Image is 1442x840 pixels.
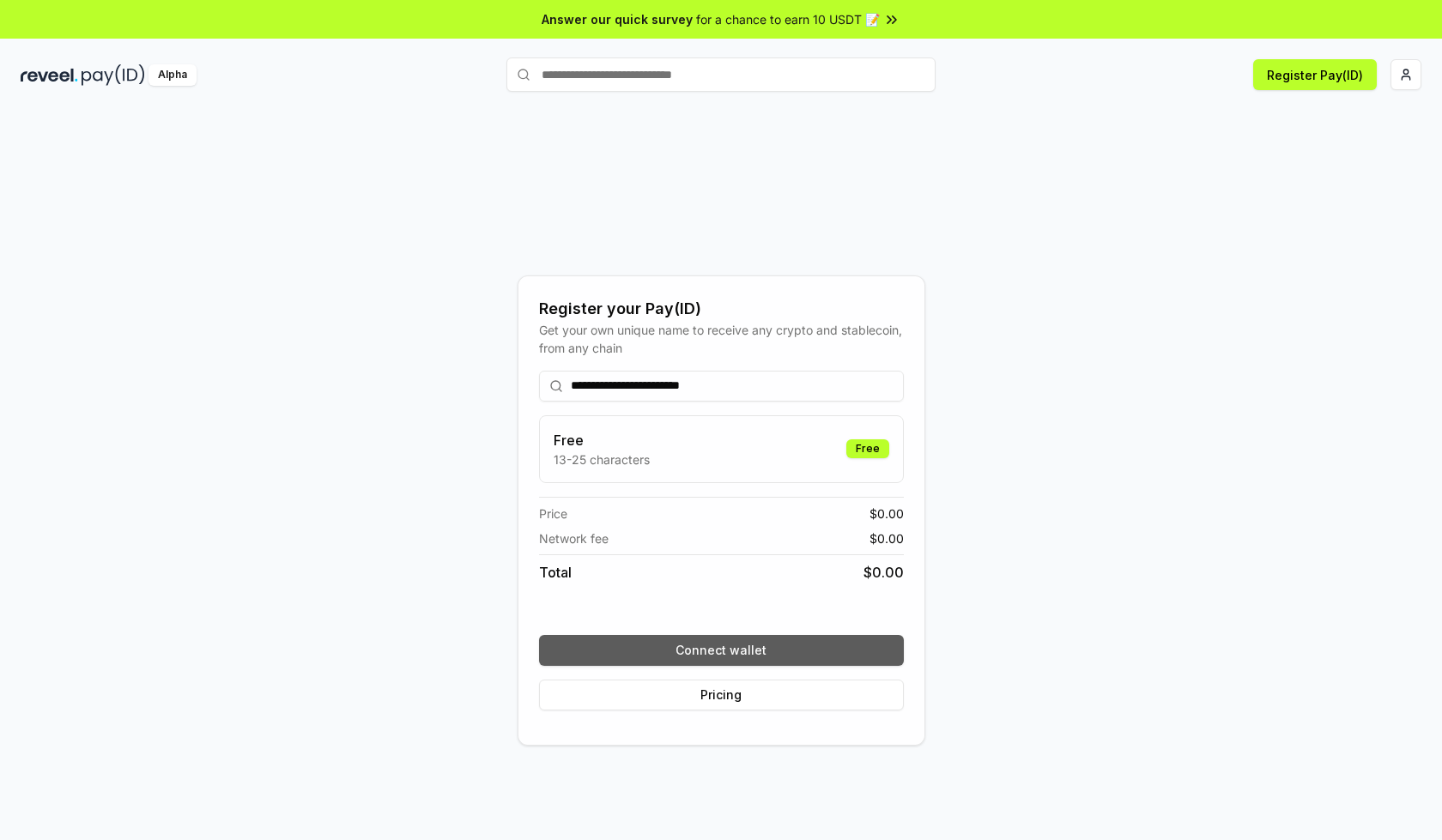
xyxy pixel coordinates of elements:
span: $ 0.00 [869,529,904,547]
span: Price [539,505,567,523]
button: Register Pay(ID) [1253,59,1377,90]
img: pay_id [82,64,145,86]
h3: Free [554,430,650,450]
div: Free [846,439,889,458]
span: Network fee [539,529,609,547]
span: Answer our quick survey [542,10,693,28]
span: Total [539,562,572,583]
p: 13-25 characters [554,450,650,468]
div: Get your own unique name to receive any crypto and stablecoin, from any chain [539,321,904,357]
img: reveel_dark [21,64,78,86]
span: $ 0.00 [863,562,904,583]
div: Register your Pay(ID) [539,297,904,321]
div: Alpha [148,64,197,86]
button: Connect wallet [539,635,904,666]
span: $ 0.00 [869,505,904,523]
span: for a chance to earn 10 USDT 📝 [696,10,880,28]
button: Pricing [539,680,904,710]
